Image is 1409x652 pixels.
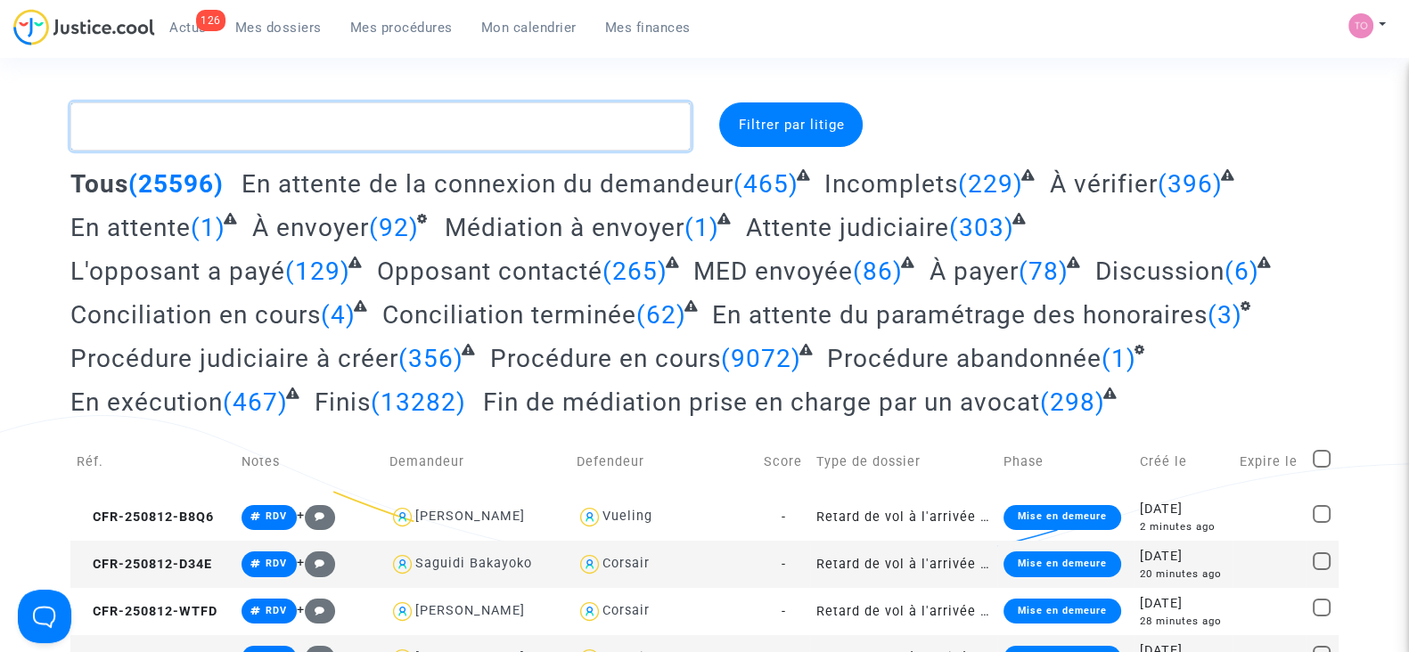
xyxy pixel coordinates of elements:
td: Retard de vol à l'arrivée (Règlement CE n°261/2004) [810,493,997,541]
td: Retard de vol à l'arrivée (Règlement CE n°261/2004) [810,588,997,635]
span: En attente [70,213,191,242]
span: + [297,508,335,523]
span: Conciliation en cours [70,300,321,330]
td: Réf. [70,430,234,493]
span: (1) [191,213,225,242]
span: (229) [958,169,1023,199]
span: (78) [1019,257,1069,286]
span: - [782,604,786,619]
div: 20 minutes ago [1140,566,1226,582]
img: icon-user.svg [389,599,415,624]
span: L'opposant a payé [70,257,285,286]
td: Créé le [1134,430,1233,493]
div: 126 [196,10,225,31]
span: Opposant contacté [377,257,602,286]
div: Vueling [602,509,652,524]
span: + [297,602,335,617]
span: Actus [169,20,207,36]
span: MED envoyée [693,257,853,286]
td: Expire le [1233,430,1307,493]
span: Médiation à envoyer [445,213,684,242]
span: (465) [733,169,799,199]
span: (62) [636,300,686,330]
span: CFR-250812-D34E [77,557,212,572]
div: Mise en demeure [1004,599,1121,623]
img: icon-user.svg [389,551,415,577]
div: Mise en demeure [1004,505,1121,530]
div: [DATE] [1140,594,1226,614]
span: (25596) [128,169,224,199]
td: Defendeur [570,430,758,493]
td: Retard de vol à l'arrivée (Règlement CE n°261/2004) [810,541,997,588]
span: (265) [602,257,668,286]
div: [PERSON_NAME] [415,603,525,618]
span: RDV [266,558,287,569]
div: 28 minutes ago [1140,614,1226,629]
iframe: Help Scout Beacon - Open [18,590,71,643]
span: - [782,557,786,572]
span: À payer [930,257,1019,286]
img: fe1f3729a2b880d5091b466bdc4f5af5 [1348,13,1373,38]
span: CFR-250812-B8Q6 [77,509,214,525]
div: 2 minutes ago [1140,519,1226,534]
div: [DATE] [1140,547,1226,566]
span: Mes procédures [350,20,453,36]
div: [PERSON_NAME] [415,509,525,524]
span: - [782,509,786,525]
span: Procédure judiciaire à créer [70,344,398,373]
span: En attente de la connexion du demandeur [242,169,733,199]
span: (303) [949,213,1014,242]
td: Notes [235,430,384,493]
span: Fin de médiation prise en charge par un avocat [483,387,1040,417]
span: Conciliation terminée [382,300,636,330]
span: (92) [369,213,419,242]
div: [DATE] [1140,500,1226,519]
img: icon-user.svg [577,504,602,530]
a: Mon calendrier [467,14,591,41]
span: (298) [1040,387,1105,417]
img: icon-user.svg [389,504,415,530]
span: Procédure en cours [490,344,721,373]
span: Procédure abandonnée [827,344,1102,373]
span: Attente judiciaire [746,213,949,242]
img: jc-logo.svg [13,9,155,45]
span: (129) [285,257,350,286]
span: (1) [684,213,719,242]
span: (86) [853,257,903,286]
span: Tous [70,169,128,199]
span: Mes dossiers [235,20,322,36]
span: (396) [1158,169,1223,199]
span: (9072) [721,344,801,373]
img: icon-user.svg [577,599,602,624]
a: 126Actus [155,14,221,41]
span: Mes finances [605,20,691,36]
img: icon-user.svg [577,551,602,577]
span: (467) [223,387,288,417]
span: Finis [315,387,371,417]
td: Phase [997,430,1134,493]
span: Filtrer par litige [738,117,844,133]
span: En exécution [70,387,223,417]
span: (3) [1208,300,1242,330]
a: Mes dossiers [221,14,336,41]
div: Mise en demeure [1004,551,1121,576]
div: Corsair [602,556,650,571]
span: (6) [1224,257,1258,286]
td: Type de dossier [810,430,997,493]
span: + [297,555,335,570]
a: Mes procédures [336,14,467,41]
td: Demandeur [383,430,570,493]
td: Score [758,430,811,493]
span: (13282) [371,387,466,417]
span: En attente du paramétrage des honoraires [712,300,1208,330]
span: Incomplets [824,169,958,199]
div: Saguidi Bakayoko [415,556,532,571]
span: (4) [321,300,356,330]
span: À envoyer [252,213,369,242]
span: RDV [266,510,287,522]
span: (1) [1102,344,1136,373]
span: (356) [398,344,463,373]
div: Corsair [602,603,650,618]
span: Discussion [1094,257,1224,286]
a: Mes finances [591,14,705,41]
